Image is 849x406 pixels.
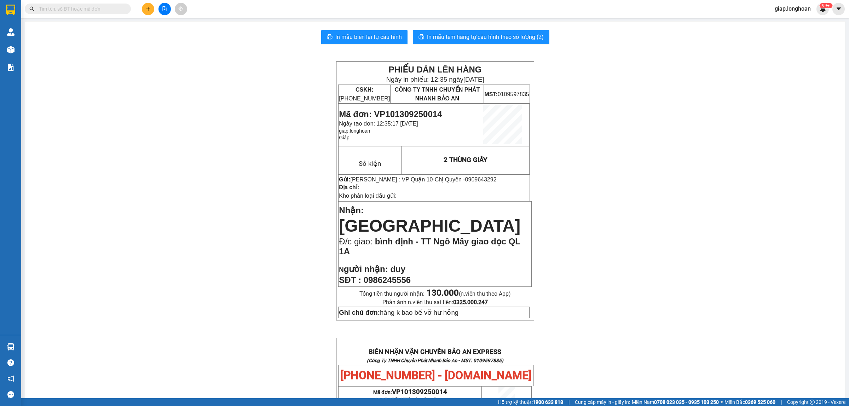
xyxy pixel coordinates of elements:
span: [PHONE_NUMBER] - [DOMAIN_NAME] [340,369,532,382]
span: Giáp [339,135,350,140]
strong: N [339,266,388,273]
span: Số kiện [359,160,381,168]
span: Phản ánh n.viên thu sai tiền: [382,299,488,306]
span: Mã đơn: VP101309250014 [339,109,442,119]
strong: CSKH: [356,87,374,93]
span: (n.viên thu theo App) [427,290,511,297]
span: | [781,398,782,406]
img: logo-vxr [6,5,15,15]
strong: 0325.000.247 [453,299,488,306]
span: Hỗ trợ kỹ thuật: [498,398,563,406]
span: [PERSON_NAME] : VP Quận 10 [351,176,433,182]
span: | [568,398,570,406]
strong: Gửi: [339,176,350,182]
strong: 130.000 [427,288,459,298]
span: Ngày tạo đơn: 12:35:17 [DATE] [339,121,418,127]
img: warehouse-icon [7,343,15,350]
span: Cung cấp máy in - giấy in: [575,398,630,406]
span: [PHONE_NUMBER] [339,87,390,101]
span: Chị Quyên - [435,176,497,182]
img: icon-new-feature [820,6,826,12]
button: caret-down [832,3,845,15]
button: aim [175,3,187,15]
img: solution-icon [7,64,15,71]
button: file-add [158,3,171,15]
strong: 1900 633 818 [533,399,563,405]
span: In mẫu biên lai tự cấu hình [335,33,402,41]
strong: PHIẾU DÁN LÊN HÀNG [388,65,481,74]
span: [DATE] [463,76,484,83]
span: Nhận: [339,205,364,215]
span: Ngày in phiếu: 12:35 ngày [386,76,484,83]
span: 2 THÙNG GIẤY [444,156,487,164]
strong: SĐT : [339,275,361,285]
span: file-add [162,6,167,11]
span: giap.longhoan [769,4,816,13]
strong: Ghi chú đơn: [339,309,380,316]
span: plus [146,6,151,11]
span: hàng k bao bể vỡ hư hỏng [339,309,458,316]
span: giap.longhoan [413,397,446,402]
span: 0986245556 [364,275,411,285]
span: Mã đơn: [373,389,447,395]
span: - [433,176,496,182]
span: 0109597835 [484,91,529,97]
button: printerIn mẫu tem hàng tự cấu hình theo số lượng (2) [413,30,549,44]
span: copyright [810,400,815,405]
span: Miền Bắc [724,398,775,406]
span: question-circle [7,359,14,366]
span: ⚪️ [721,401,723,404]
span: giap.longhoan [339,128,370,134]
span: aim [178,6,183,11]
strong: BIÊN NHẬN VẬN CHUYỂN BẢO AN EXPRESS [369,348,501,356]
strong: Địa chỉ: [339,184,359,190]
span: search [29,6,34,11]
span: duy [390,264,405,274]
button: printerIn mẫu biên lai tự cấu hình [321,30,408,44]
strong: 0708 023 035 - 0935 103 250 [654,399,719,405]
input: Tìm tên, số ĐT hoặc mã đơn [39,5,122,13]
span: caret-down [836,6,842,12]
span: 12:35:17 [DATE] - [375,397,446,402]
span: VP101309250014 [392,388,447,396]
span: [GEOGRAPHIC_DATA] [339,216,520,235]
span: Tổng tiền thu người nhận: [359,290,511,297]
span: printer [327,34,333,41]
sup: 379 [819,3,832,8]
strong: 0369 525 060 [745,399,775,405]
span: 0909643292 [465,176,497,182]
strong: (Công Ty TNHH Chuyển Phát Nhanh Bảo An - MST: 0109597835) [367,358,503,363]
span: Đ/c giao: [339,237,375,246]
img: warehouse-icon [7,28,15,36]
span: printer [418,34,424,41]
span: bình định - TT Ngô Mây giao dọc QL 1A [339,237,520,256]
span: Miền Nam [632,398,719,406]
span: message [7,391,14,398]
span: gười nhận: [344,264,388,274]
span: CÔNG TY TNHH CHUYỂN PHÁT NHANH BẢO AN [394,87,480,101]
img: warehouse-icon [7,46,15,53]
button: plus [142,3,154,15]
span: In mẫu tem hàng tự cấu hình theo số lượng (2) [427,33,544,41]
span: notification [7,375,14,382]
strong: MST: [484,91,497,97]
span: Kho phân loại đầu gửi: [339,193,397,199]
